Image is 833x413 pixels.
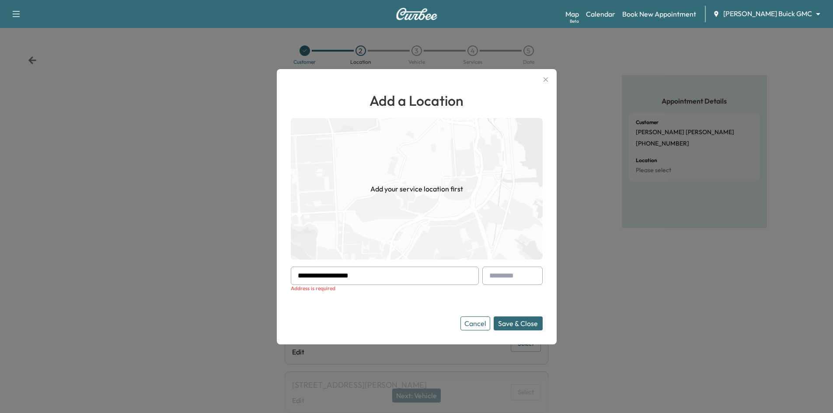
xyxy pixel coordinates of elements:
[565,9,579,19] a: MapBeta
[460,316,490,330] button: Cancel
[723,9,812,19] span: [PERSON_NAME] Buick GMC
[291,118,543,260] img: empty-map-CL6vilOE.png
[570,18,579,24] div: Beta
[291,90,543,111] h1: Add a Location
[622,9,696,19] a: Book New Appointment
[396,8,438,20] img: Curbee Logo
[291,285,479,292] div: Address is required
[370,184,463,194] h1: Add your service location first
[586,9,615,19] a: Calendar
[494,316,543,330] button: Save & Close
